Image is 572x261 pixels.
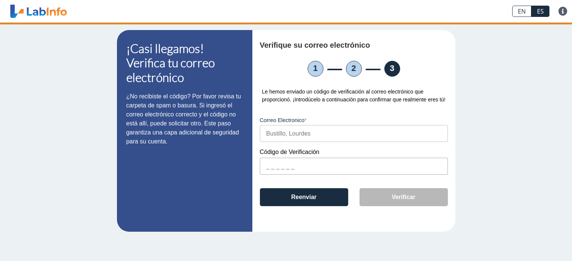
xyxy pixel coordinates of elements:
p: ¿No recibiste el código? Por favor revisa tu carpeta de spam o basura. Si ingresó el correo elect... [126,92,243,146]
li: 2 [346,61,362,77]
label: Código de Verificación [260,149,448,155]
h1: ¡Casi llegamos! Verifica tu correo electrónico [126,41,243,84]
h4: Verifique su correo electrónico [260,41,405,50]
input: _ _ _ _ _ _ [260,158,448,175]
div: Le hemos enviado un código de verificación al correo electrónico que proporcionó. ¡Introdúcelo a ... [260,88,448,104]
input: Bustillo, Lourdes [260,125,448,142]
button: Verificar [360,188,448,206]
a: ES [531,6,549,17]
button: Reenviar [260,188,348,206]
li: 1 [308,61,323,77]
label: Correo Electronico [260,117,448,123]
li: 3 [384,61,400,77]
a: EN [512,6,531,17]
